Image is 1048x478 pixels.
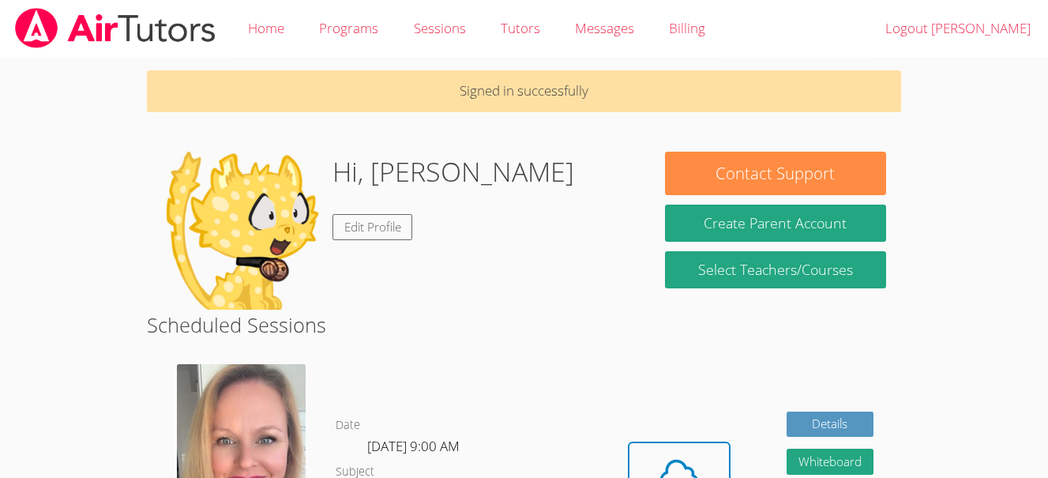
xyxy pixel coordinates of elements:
h2: Scheduled Sessions [147,310,901,340]
button: Contact Support [665,152,886,195]
img: default.png [162,152,320,310]
a: Details [787,412,873,438]
dt: Date [336,416,360,435]
img: airtutors_banner-c4298cdbf04f3fff15de1276eac7730deb9818008684d7c2e4769d2f7ddbe033.png [13,8,217,48]
span: Messages [575,19,634,37]
button: Whiteboard [787,449,873,475]
h1: Hi, [PERSON_NAME] [332,152,574,192]
p: Signed in successfully [147,70,901,112]
a: Select Teachers/Courses [665,251,886,288]
button: Create Parent Account [665,205,886,242]
span: [DATE] 9:00 AM [367,437,460,455]
a: Edit Profile [332,214,413,240]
